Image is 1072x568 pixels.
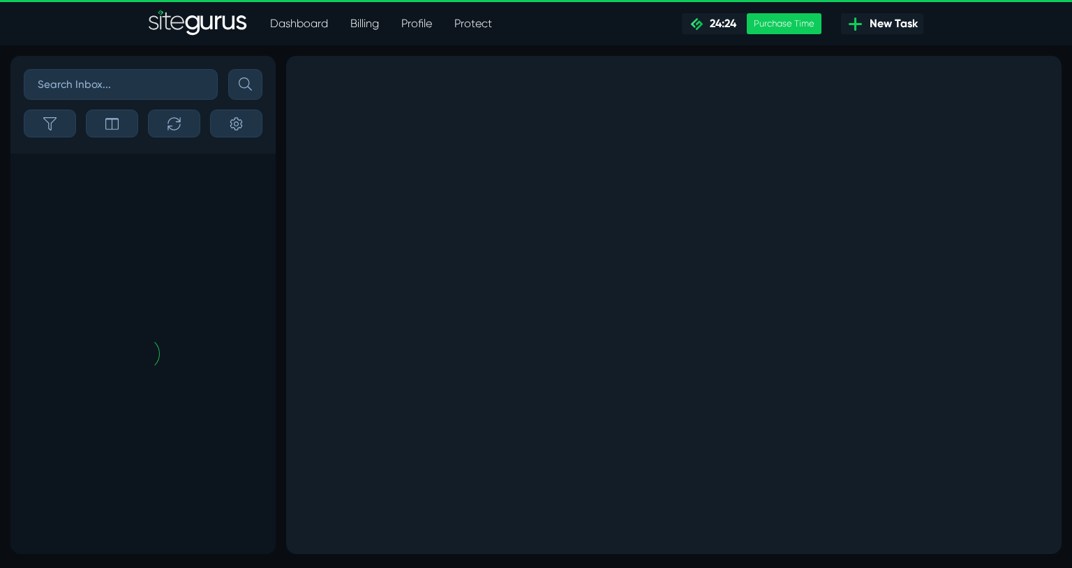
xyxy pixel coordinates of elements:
span: New Task [864,15,918,32]
input: Search Inbox... [24,69,218,100]
div: Purchase Time [747,13,821,34]
a: Profile [390,10,443,38]
img: Sitegurus Logo [149,10,248,38]
span: 24:24 [704,17,736,30]
a: SiteGurus [149,10,248,38]
a: Dashboard [259,10,339,38]
a: New Task [841,13,923,34]
a: Protect [443,10,503,38]
a: 24:24 Purchase Time [682,13,821,34]
a: Billing [339,10,390,38]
